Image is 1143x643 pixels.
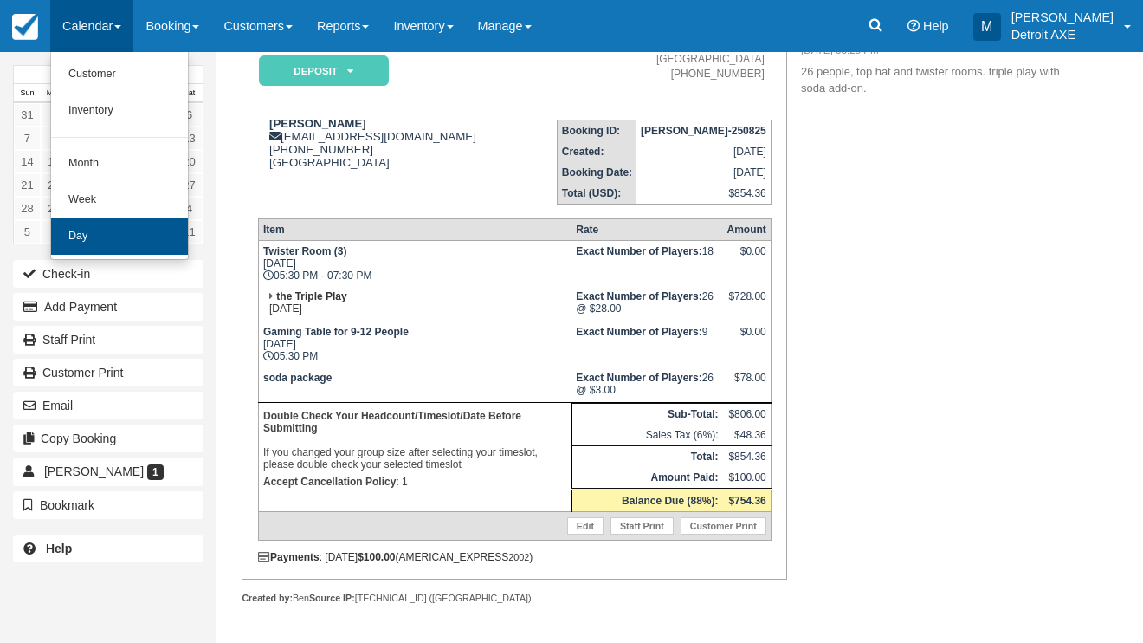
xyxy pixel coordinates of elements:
[41,173,68,197] a: 22
[13,491,203,519] button: Bookmark
[571,367,722,402] td: 26 @ $3.00
[50,52,189,260] ul: Calendar
[636,183,771,205] td: $854.36
[557,162,636,183] th: Booking Date:
[263,407,567,473] p: If you changed your group size after selecting your timeslot, please double check your selected t...
[722,467,771,490] td: $100.00
[258,117,557,169] div: [EMAIL_ADDRESS][DOMAIN_NAME] [PHONE_NUMBER] [GEOGRAPHIC_DATA]
[41,103,68,127] a: 1
[51,218,188,255] a: Day
[13,293,203,321] button: Add Payment
[176,84,203,103] th: Sat
[309,593,355,603] strong: Source IP:
[147,464,164,480] span: 1
[923,19,949,33] span: Help
[258,321,571,367] td: [DATE] 05:30 PM
[258,240,571,286] td: [DATE] 05:30 PM - 07:30 PM
[13,425,203,452] button: Copy Booking
[610,517,674,535] a: Staff Print
[276,290,346,302] strong: the Triple Play
[259,55,389,86] em: Deposit
[14,127,41,150] a: 7
[51,182,188,218] a: Week
[636,162,771,183] td: [DATE]
[14,103,41,127] a: 31
[46,542,72,555] b: Help
[13,392,203,419] button: Email
[641,125,766,137] strong: [PERSON_NAME]-250825
[1011,9,1114,26] p: [PERSON_NAME]
[571,425,722,446] td: Sales Tax (6%):
[14,150,41,173] a: 14
[263,410,521,434] b: Double Check Your Headcount/Timeslot/Date Before Submitting
[14,173,41,197] a: 21
[801,43,1061,62] em: [DATE] 03:28 PM
[263,326,409,338] strong: Gaming Table for 9-12 People
[12,14,38,40] img: checkfront-main-nav-mini-logo.png
[176,173,203,197] a: 27
[358,551,395,563] strong: $100.00
[242,592,787,605] div: Ben [TECHNICAL_ID] ([GEOGRAPHIC_DATA])
[44,464,144,478] span: [PERSON_NAME]
[571,321,722,367] td: 9
[571,445,722,467] th: Total:
[681,517,766,535] a: Customer Print
[726,326,765,352] div: $0.00
[508,552,529,562] small: 2002
[14,197,41,220] a: 28
[907,20,920,32] i: Help
[13,326,203,354] a: Staff Print
[258,551,772,563] div: : [DATE] (AMERICAN_EXPRESS )
[41,220,68,244] a: 6
[571,218,722,240] th: Rate
[576,372,701,384] strong: Exact Number of Players
[258,218,571,240] th: Item
[726,245,765,271] div: $0.00
[263,476,396,488] strong: Accept Cancellation Policy
[722,445,771,467] td: $854.36
[567,517,604,535] a: Edit
[176,197,203,220] a: 4
[13,359,203,386] a: Customer Print
[576,245,701,257] strong: Exact Number of Players
[258,551,320,563] strong: Payments
[576,326,701,338] strong: Exact Number of Players
[13,260,203,288] button: Check-in
[41,197,68,220] a: 29
[242,593,293,603] strong: Created by:
[263,372,332,384] strong: soda package
[557,120,636,141] th: Booking ID:
[176,150,203,173] a: 20
[51,93,188,129] a: Inventory
[41,150,68,173] a: 15
[801,64,1061,96] p: 26 people, top hat and twister rooms. triple play with soda add-on.
[726,372,765,398] div: $78.00
[263,245,346,257] strong: Twister Room (3)
[557,141,636,162] th: Created:
[557,183,636,205] th: Total (USD):
[636,141,771,162] td: [DATE]
[576,290,701,302] strong: Exact Number of Players
[176,103,203,127] a: 6
[41,127,68,150] a: 8
[571,286,722,321] td: 26 @ $28.00
[14,220,41,244] a: 5
[13,458,203,485] a: [PERSON_NAME] 1
[41,84,68,103] th: Mon
[51,146,188,182] a: Month
[726,290,765,316] div: $728.00
[13,535,203,562] a: Help
[722,425,771,446] td: $48.36
[258,286,571,321] td: [DATE]
[722,218,771,240] th: Amount
[258,55,383,87] a: Deposit
[269,117,366,130] strong: [PERSON_NAME]
[571,403,722,425] th: Sub-Total:
[973,13,1001,41] div: M
[176,220,203,244] a: 11
[571,240,722,286] td: 18
[14,84,41,103] th: Sun
[176,127,203,150] a: 13
[722,403,771,425] td: $806.00
[51,56,188,93] a: Customer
